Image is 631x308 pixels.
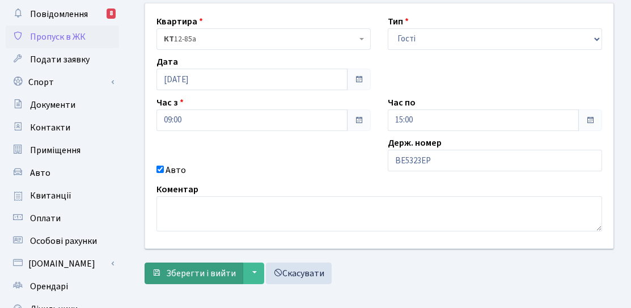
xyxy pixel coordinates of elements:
label: Час по [388,96,416,109]
a: Приміщення [6,139,119,162]
a: Подати заявку [6,48,119,71]
a: Документи [6,94,119,116]
button: Зберегти і вийти [145,263,243,284]
label: Дата [156,55,178,69]
span: Контакти [30,121,70,134]
a: Особові рахунки [6,230,119,252]
span: Оплати [30,212,61,225]
a: Оплати [6,207,119,230]
span: Повідомлення [30,8,88,20]
a: Авто [6,162,119,184]
span: Орендарі [30,280,68,293]
label: Час з [156,96,184,109]
span: Приміщення [30,144,81,157]
span: Квитанції [30,189,71,202]
span: <b>КТ</b>&nbsp;&nbsp;&nbsp;&nbsp;12-85а [164,33,357,45]
span: Подати заявку [30,53,90,66]
label: Авто [166,163,186,177]
a: Орендарі [6,275,119,298]
span: Особові рахунки [30,235,97,247]
a: [DOMAIN_NAME] [6,252,119,275]
a: Повідомлення8 [6,3,119,26]
a: Квитанції [6,184,119,207]
label: Тип [388,15,409,28]
label: Держ. номер [388,136,442,150]
label: Коментар [156,183,198,196]
span: <b>КТ</b>&nbsp;&nbsp;&nbsp;&nbsp;12-85а [156,28,371,50]
a: Скасувати [266,263,332,284]
span: Документи [30,99,75,111]
b: КТ [164,33,174,45]
a: Спорт [6,71,119,94]
span: Авто [30,167,50,179]
a: Пропуск в ЖК [6,26,119,48]
input: AA0001AA [388,150,602,171]
div: 8 [107,9,116,19]
span: Зберегти і вийти [166,267,236,280]
label: Квартира [156,15,203,28]
span: Пропуск в ЖК [30,31,86,43]
a: Контакти [6,116,119,139]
